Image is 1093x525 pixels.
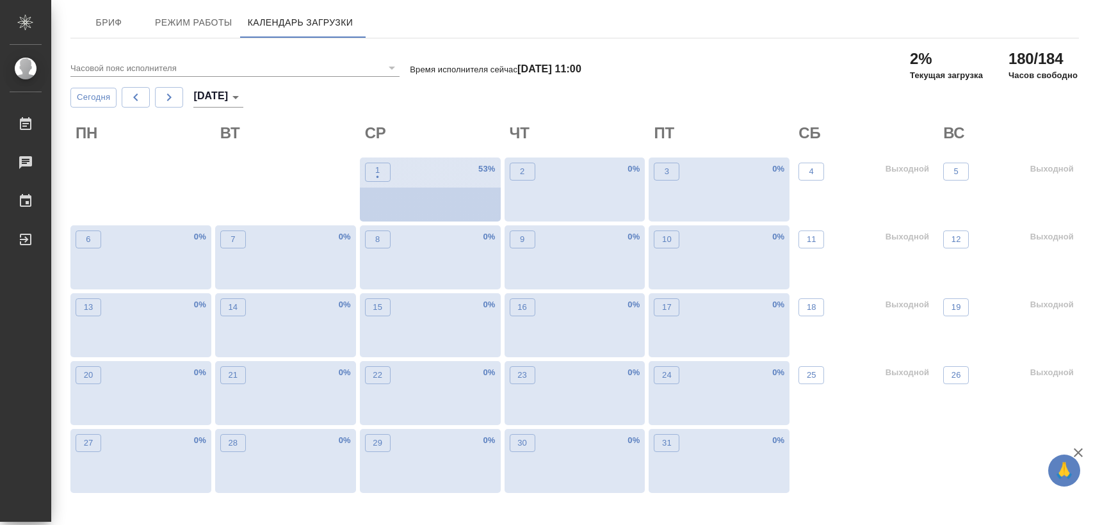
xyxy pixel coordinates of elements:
p: Выходной [886,163,929,175]
p: 30 [517,437,527,449]
p: Выходной [886,230,929,243]
p: 53 % [478,163,495,175]
button: 23 [510,366,535,384]
p: 18 [807,301,816,314]
h2: СБ [798,123,934,143]
button: 5 [943,163,969,181]
p: 8 [375,233,380,246]
button: 22 [365,366,391,384]
h2: ВТ [220,123,356,143]
p: 28 [228,437,238,449]
span: Бриф [78,15,140,31]
p: 0 % [339,366,351,379]
p: 10 [662,233,672,246]
p: 0 % [772,434,784,447]
p: 0 % [483,434,495,447]
h4: [DATE] 11:00 [517,63,581,74]
p: 0 % [483,230,495,243]
p: Часов свободно [1008,69,1078,82]
p: 23 [517,369,527,382]
p: 19 [951,301,961,314]
p: 0 % [339,230,351,243]
button: 1• [365,163,391,182]
span: Календарь загрузки [248,15,353,31]
button: 9 [510,230,535,248]
p: 25 [807,369,816,382]
p: 27 [84,437,93,449]
button: 30 [510,434,535,452]
button: 15 [365,298,391,316]
p: 0 % [627,230,640,243]
button: 8 [365,230,391,248]
button: 20 [76,366,101,384]
p: 0 % [627,298,640,311]
button: 28 [220,434,246,452]
p: 26 [951,369,961,382]
button: 10 [654,230,679,248]
button: 2 [510,163,535,181]
p: Выходной [1030,298,1074,311]
button: Сегодня [70,88,117,108]
p: Выходной [886,366,929,379]
p: 11 [807,233,816,246]
p: 0 % [627,366,640,379]
p: Выходной [886,298,929,311]
button: 27 [76,434,101,452]
p: Выходной [1030,366,1074,379]
button: 4 [798,163,824,181]
h2: ПТ [654,123,789,143]
p: 15 [373,301,382,314]
button: 7 [220,230,246,248]
button: 3 [654,163,679,181]
h2: 2% [910,49,983,69]
p: 0 % [483,298,495,311]
p: Выходной [1030,230,1074,243]
p: 0 % [627,163,640,175]
p: 0 % [339,298,351,311]
button: 29 [365,434,391,452]
p: 3 [665,165,669,178]
p: 0 % [194,298,206,311]
p: 2 [520,165,524,178]
p: 1 [375,164,380,177]
p: 14 [228,301,238,314]
div: [DATE] [193,87,243,108]
p: 12 [951,233,961,246]
button: 14 [220,298,246,316]
p: Время исполнителя сейчас [410,65,581,74]
h2: ЧТ [510,123,645,143]
p: 5 [953,165,958,178]
p: 21 [228,369,238,382]
p: 0 % [772,230,784,243]
button: 18 [798,298,824,316]
p: 20 [84,369,93,382]
p: 24 [662,369,672,382]
p: 17 [662,301,672,314]
p: 13 [84,301,93,314]
p: 22 [373,369,382,382]
button: 31 [654,434,679,452]
button: 25 [798,366,824,384]
button: 6 [76,230,101,248]
span: 🙏 [1053,457,1075,484]
button: 16 [510,298,535,316]
p: 29 [373,437,382,449]
p: 0 % [194,366,206,379]
h2: СР [365,123,501,143]
p: 0 % [339,434,351,447]
button: 21 [220,366,246,384]
p: 0 % [627,434,640,447]
p: 0 % [194,230,206,243]
span: Режим работы [155,15,232,31]
p: • [375,171,380,184]
p: 7 [231,233,235,246]
p: 6 [86,233,90,246]
button: 26 [943,366,969,384]
p: 0 % [772,163,784,175]
p: 4 [809,165,814,178]
span: Сегодня [77,90,110,105]
button: 13 [76,298,101,316]
p: 16 [517,301,527,314]
p: 0 % [772,366,784,379]
button: 🙏 [1048,455,1080,487]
